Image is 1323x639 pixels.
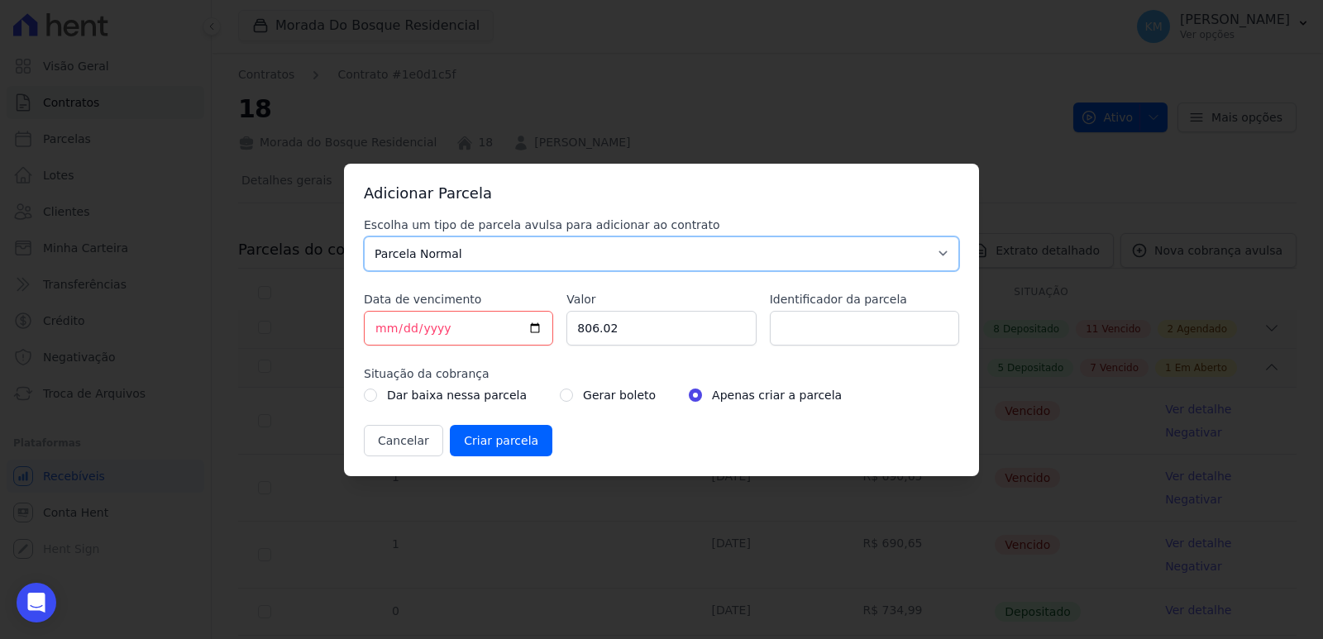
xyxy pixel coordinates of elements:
[364,291,553,308] label: Data de vencimento
[364,425,443,456] button: Cancelar
[450,425,552,456] input: Criar parcela
[583,385,656,405] label: Gerar boleto
[387,385,527,405] label: Dar baixa nessa parcela
[364,365,959,382] label: Situação da cobrança
[17,583,56,622] div: Open Intercom Messenger
[364,184,959,203] h3: Adicionar Parcela
[566,291,756,308] label: Valor
[712,385,842,405] label: Apenas criar a parcela
[364,217,959,233] label: Escolha um tipo de parcela avulsa para adicionar ao contrato
[770,291,959,308] label: Identificador da parcela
